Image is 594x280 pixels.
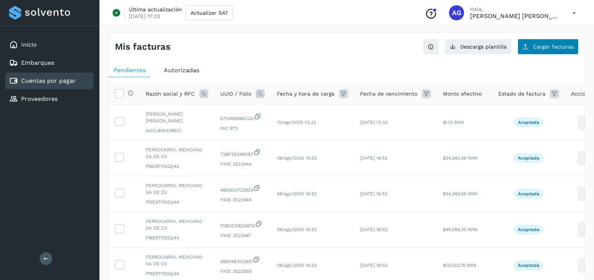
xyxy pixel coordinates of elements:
span: 5B504E30CB51 [220,256,265,265]
span: EF046588AC2D [220,113,265,122]
div: Proveedores [5,91,93,107]
p: Aceptada [518,227,539,232]
a: Proveedores [21,95,58,102]
span: [PERSON_NAME] [PERSON_NAME] [146,111,208,124]
span: FME971022Q44 [146,270,208,277]
span: 4835DCF32903 [220,184,265,193]
span: Descarga plantilla [460,44,507,49]
span: Cargar facturas [533,44,574,49]
p: Abigail Gonzalez Leon [470,12,560,20]
span: Fecha de vencimiento [360,90,417,98]
p: Aceptada [518,191,539,196]
span: FXXE 3523944 [220,161,265,167]
span: Razón social y RFC [146,90,195,98]
span: $13,033.76 MXN [443,263,476,268]
span: Acciones [571,90,594,98]
span: Monto efectivo [443,90,482,98]
p: Aceptada [518,120,539,125]
span: FAC 872 [220,125,265,132]
span: UUID / Folio [220,90,251,98]
p: Aceptada [518,263,539,268]
div: Inicio [5,37,93,53]
h4: Mis facturas [115,41,171,52]
button: Descarga plantilla [445,39,512,55]
span: Autorizadas [164,67,199,74]
span: FXXE 3523947 [220,232,265,239]
span: Estado de factura [498,90,545,98]
span: $1.12 MXN [443,120,464,125]
a: Inicio [21,41,37,48]
div: Embarques [5,55,93,71]
span: [DATE] 13:32 [360,120,388,125]
span: FXXE 3523939 [220,268,265,275]
span: FERROCARRIL MEXICANO SA DE CV [146,146,208,160]
a: Cuentas por pagar [21,77,76,84]
span: F08CDD8C94FD [220,220,265,229]
p: [DATE] 17:33 [129,13,160,20]
span: Fecha y hora de carga [277,90,334,98]
span: FXXE 3523946 [220,196,265,203]
span: FME971022Q44 [146,234,208,241]
span: 15/ago/2025 13:32 [277,120,316,125]
button: Actualizar SAT [186,5,233,20]
span: 08/ago/2025 16:52 [277,155,317,161]
span: FERROCARRIL MEXICANO SA DE CV [146,254,208,267]
span: [DATE] 16:52 [360,191,388,196]
span: 08/ago/2025 16:52 [277,227,317,232]
span: [DATE] 16:52 [360,227,388,232]
span: [DATE] 16:52 [360,263,388,268]
p: Aceptada [518,155,539,161]
span: FME971022Q44 [146,199,208,205]
p: Última actualización [129,6,182,13]
span: FERROCARRIL MEXICANO SA DE CV [146,218,208,231]
span: 08/ago/2025 16:52 [277,263,317,268]
span: 728F3D24B0EF [220,149,265,158]
span: $45,956.30 MXN [443,227,478,232]
span: FME971022Q44 [146,163,208,170]
button: Cargar facturas [518,39,579,55]
span: FERROCARRIL MEXICANO SA DE CV [146,182,208,196]
span: GACL800328EC1 [146,127,208,134]
span: Pendientes [113,67,146,74]
a: Embarques [21,59,54,66]
span: $34,382.69 MXN [443,155,478,161]
span: 08/ago/2025 16:52 [277,191,317,196]
p: Hola, [470,6,560,12]
div: Cuentas por pagar [5,73,93,89]
span: $34,382.69 MXN [443,191,478,196]
span: [DATE] 16:52 [360,155,388,161]
span: Actualizar SAT [191,10,228,15]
